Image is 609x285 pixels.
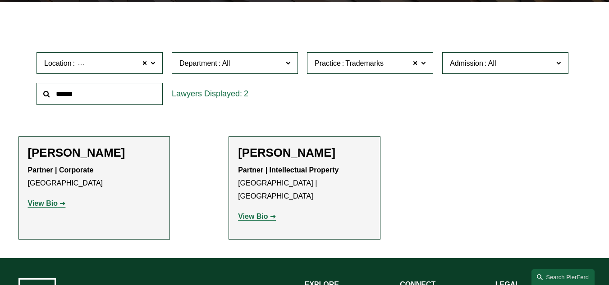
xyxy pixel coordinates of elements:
h2: [PERSON_NAME] [238,146,371,160]
span: Trademarks [345,58,384,69]
strong: Partner | Corporate [28,166,94,174]
strong: View Bio [28,199,58,207]
p: [GEOGRAPHIC_DATA] | [GEOGRAPHIC_DATA] [238,164,371,203]
p: [GEOGRAPHIC_DATA] [28,164,161,190]
strong: View Bio [238,213,268,220]
span: Practice [315,59,341,67]
span: [GEOGRAPHIC_DATA] [76,58,151,69]
span: Department [179,59,217,67]
a: View Bio [28,199,66,207]
h2: [PERSON_NAME] [28,146,161,160]
span: Admission [450,59,483,67]
a: View Bio [238,213,276,220]
span: 2 [244,89,248,98]
a: Search this site [531,269,595,285]
span: Location [44,59,72,67]
strong: Partner | Intellectual Property [238,166,339,174]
